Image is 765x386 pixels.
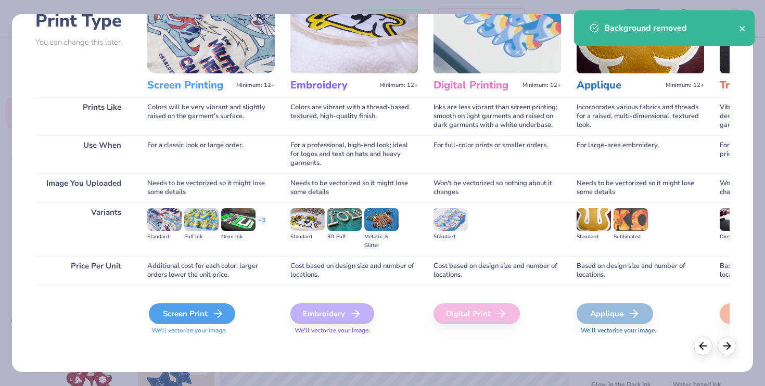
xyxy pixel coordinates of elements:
h3: Applique [577,79,661,92]
span: Minimum: 12+ [379,82,418,89]
p: You can change this later. [35,38,132,47]
div: Embroidery [290,303,374,324]
div: Price Per Unit [35,256,132,285]
div: Applique [577,303,653,324]
span: Minimum: 12+ [666,82,704,89]
div: Variants [35,202,132,256]
h3: Digital Printing [433,79,518,92]
div: For a classic look or large order. [147,135,275,173]
img: Standard [147,208,182,231]
img: Direct-to-film [720,208,754,231]
div: Standard [577,233,611,241]
span: Minimum: 12+ [522,82,561,89]
div: Colors will be very vibrant and slightly raised on the garment's surface. [147,97,275,135]
div: For large-area embroidery. [577,135,704,173]
div: For a professional, high-end look; ideal for logos and text on hats and heavy garments. [290,135,418,173]
h3: Screen Printing [147,79,232,92]
div: Standard [290,233,325,241]
div: Standard [433,233,468,241]
div: Inks are less vibrant than screen printing; smooth on light garments and raised on dark garments ... [433,97,561,135]
div: Needs to be vectorized so it might lose some details [577,173,704,202]
div: Background removed [604,22,739,34]
button: close [739,22,746,34]
div: Additional cost for each color; larger orders lower the unit price. [147,256,275,285]
div: Based on design size and number of locations. [577,256,704,285]
div: Metallic & Glitter [364,233,399,250]
div: For full-color prints or smaller orders. [433,135,561,173]
div: Colors are vibrant with a thread-based textured, high-quality finish. [290,97,418,135]
div: Needs to be vectorized so it might lose some details [290,173,418,202]
img: Sublimated [614,208,648,231]
img: 3D Puff [327,208,362,231]
div: Sublimated [614,233,648,241]
img: Standard [290,208,325,231]
div: + 3 [258,216,265,234]
span: We'll vectorize your image. [577,326,704,335]
div: Cost based on design size and number of locations. [290,256,418,285]
div: Prints Like [35,97,132,135]
span: Minimum: 12+ [236,82,275,89]
span: We'll vectorize your image. [147,326,275,335]
div: Incorporates various fabrics and threads for a raised, multi-dimensional, textured look. [577,97,704,135]
div: Image You Uploaded [35,173,132,202]
div: Screen Print [149,303,235,324]
img: Metallic & Glitter [364,208,399,231]
div: Needs to be vectorized so it might lose some details [147,173,275,202]
div: Cost based on design size and number of locations. [433,256,561,285]
div: Puff Ink [184,233,219,241]
div: Use When [35,135,132,173]
div: Neon Ink [221,233,256,241]
div: Direct-to-film [720,233,754,241]
span: We'll vectorize your image. [290,326,418,335]
img: Puff Ink [184,208,219,231]
h3: Embroidery [290,79,375,92]
div: Won't be vectorized so nothing about it changes [433,173,561,202]
div: Digital Print [433,303,520,324]
div: Standard [147,233,182,241]
img: Neon Ink [221,208,256,231]
div: 3D Puff [327,233,362,241]
img: Standard [433,208,468,231]
img: Standard [577,208,611,231]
